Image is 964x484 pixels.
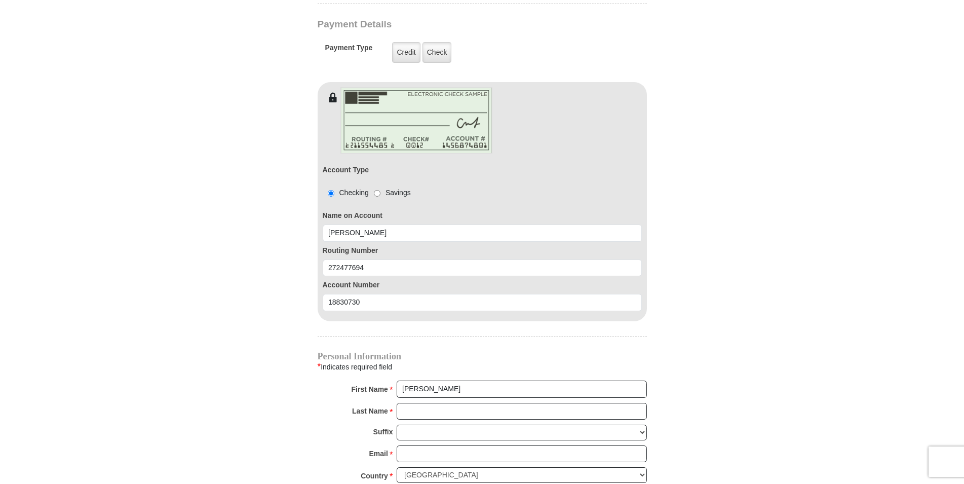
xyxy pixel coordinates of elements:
[323,210,642,221] label: Name on Account
[318,19,576,30] h3: Payment Details
[323,245,642,256] label: Routing Number
[361,469,388,483] strong: Country
[369,446,388,461] strong: Email
[340,87,492,154] img: check-en.png
[323,188,411,198] div: Checking Savings
[392,42,420,63] label: Credit
[352,382,388,396] strong: First Name
[422,42,452,63] label: Check
[325,44,373,57] h5: Payment Type
[323,165,369,175] label: Account Type
[373,425,393,439] strong: Suffix
[318,352,647,360] h4: Personal Information
[352,404,388,418] strong: Last Name
[318,360,647,374] div: Indicates required field
[323,280,642,290] label: Account Number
